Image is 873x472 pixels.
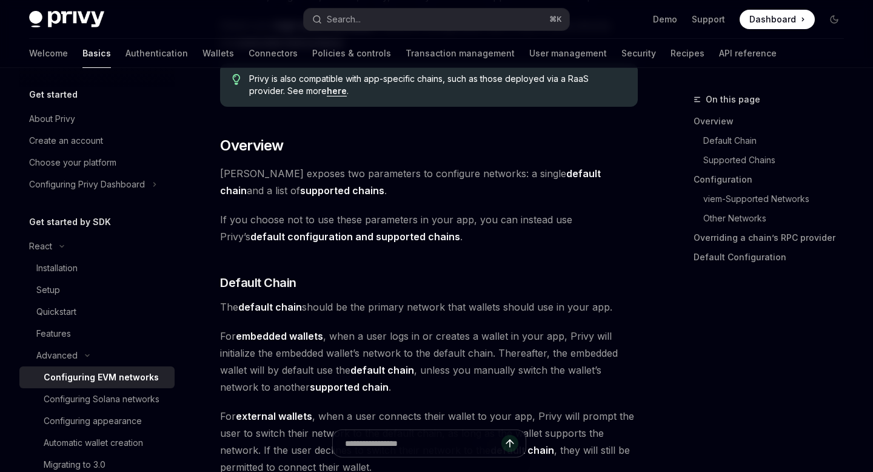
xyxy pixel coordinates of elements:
span: Default Chain [220,274,296,291]
a: Welcome [29,39,68,68]
div: About Privy [29,112,75,126]
svg: Tip [232,74,241,85]
div: Choose your platform [29,155,116,170]
a: viem-Supported Networks [703,189,854,209]
h5: Get started by SDK [29,215,111,229]
a: Recipes [671,39,704,68]
div: Configuring Solana networks [44,392,159,406]
div: Advanced [36,348,78,363]
a: Configuring EVM networks [19,366,175,388]
button: Toggle dark mode [824,10,844,29]
a: Authentication [125,39,188,68]
div: Installation [36,261,78,275]
div: React [29,239,52,254]
a: Dashboard [740,10,815,29]
span: ⌘ K [549,15,562,24]
a: About Privy [19,108,175,130]
a: Configuring Solana networks [19,388,175,410]
a: Basics [82,39,111,68]
a: Choose your platform [19,152,175,174]
span: On this page [706,92,760,107]
a: Other Networks [703,209,854,228]
a: Automatic wallet creation [19,432,175,454]
div: Search... [327,12,361,27]
strong: default chain [350,364,414,376]
a: Policies & controls [312,39,391,68]
a: Configuring appearance [19,410,175,432]
div: Setup [36,283,60,297]
a: Configuration [694,170,854,189]
a: Installation [19,257,175,279]
button: Search...⌘K [304,8,569,30]
div: Create an account [29,133,103,148]
a: API reference [719,39,777,68]
a: Quickstart [19,301,175,323]
a: Supported Chains [703,150,854,170]
a: Connectors [249,39,298,68]
a: here [327,86,347,96]
span: [PERSON_NAME] exposes two parameters to configure networks: a single and a list of . [220,165,638,199]
a: Support [692,13,725,25]
div: Features [36,326,71,341]
a: User management [529,39,607,68]
strong: supported chains [300,184,384,197]
div: Configuring EVM networks [44,370,159,385]
span: The should be the primary network that wallets should use in your app. [220,298,638,315]
button: Send message [501,435,518,452]
a: default configuration and supported chains [250,231,460,243]
h5: Get started [29,87,78,102]
a: Overview [694,112,854,131]
a: Default Chain [703,131,854,150]
a: Create an account [19,130,175,152]
div: Quickstart [36,305,76,319]
a: Wallets [202,39,234,68]
a: Features [19,323,175,345]
a: supported chain [310,381,389,394]
strong: embedded wallets [236,330,323,342]
span: Dashboard [749,13,796,25]
a: Demo [653,13,677,25]
div: Configuring Privy Dashboard [29,177,145,192]
a: Transaction management [406,39,515,68]
span: For , when a user logs in or creates a wallet in your app, Privy will initialize the embedded wal... [220,328,638,396]
a: Security [621,39,656,68]
strong: external wallets [236,410,312,422]
a: supported chains [300,184,384,197]
div: Automatic wallet creation [44,436,143,450]
div: Configuring appearance [44,414,142,428]
div: Migrating to 3.0 [44,457,105,472]
img: dark logo [29,11,104,28]
a: Overriding a chain’s RPC provider [694,228,854,248]
a: Setup [19,279,175,301]
a: Default Configuration [694,248,854,267]
strong: default chain [238,301,302,313]
span: If you choose not to use these parameters in your app, you can instead use Privy’s . [220,211,638,245]
span: Privy is also compatible with app-specific chains, such as those deployed via a RaaS provider. Se... [249,73,626,97]
span: Overview [220,136,283,155]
